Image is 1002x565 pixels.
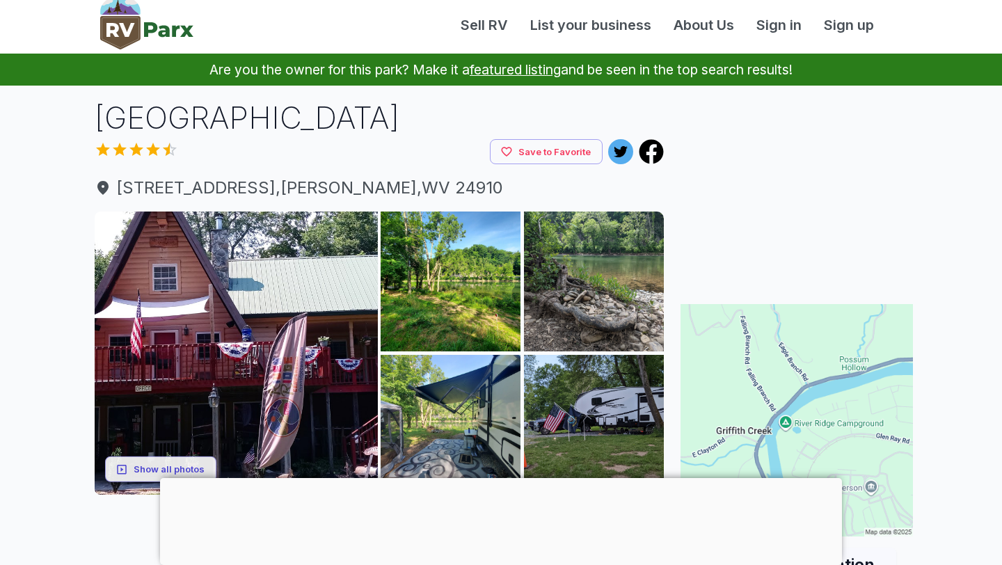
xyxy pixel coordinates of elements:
[95,495,664,557] iframe: Advertisement
[490,139,603,165] button: Save to Favorite
[95,175,664,200] a: [STREET_ADDRESS],[PERSON_NAME],WV 24910
[519,15,662,35] a: List your business
[745,15,813,35] a: Sign in
[681,97,913,271] iframe: Advertisement
[381,212,520,351] img: AAcXr8oOR2mGJCb034HJMODkOWUzNXatvPiIitFNjcJPPZOhS--45qNfX58AbcK7sraGLiMql8ANV0sjrURKaQT4T42e0_r9Q...
[524,212,664,351] img: AAcXr8oD_zfPE2I_WgQ5HB0FUCE5cSZyzI3oCVV17zy8pLAim37uufM_mNvpvw3dd9K_vmrZ9XGqk6MYSSwwvcgtWeiiKYxGM...
[160,478,842,562] iframe: Advertisement
[381,355,520,495] img: AAcXr8rSvt7miPNZ0gf--dbxbhp-G-wvNybDVdmFR-eh64SCa_AAWKTTbadYZGft60xIjUKVYa089wwWqeNLTSFSaHzzIw0oT...
[17,54,985,86] p: Are you the owner for this park? Make it a and be seen in the top search results!
[105,456,216,482] button: Show all photos
[662,15,745,35] a: About Us
[95,212,378,495] img: AAcXr8rtor0BJJYrX94r1PIkpKd03wBvgLlZTEFgHjnz1V1wkNdlXSR5D0gyagP9X2-am69poZWYxJvF_7ZTUW_3YPXGGrgmf...
[450,15,519,35] a: Sell RV
[95,175,664,200] span: [STREET_ADDRESS] , [PERSON_NAME] , WV 24910
[524,355,664,495] img: AAcXr8ri7peXi3FHK-XlCsRSWyqP90B90df7Z-vLDFXTo3UlrDfPFwW2ummXclZbXFooCQHIcjpkPBi3Schswft9UlfWV-qdv...
[95,97,664,139] h1: [GEOGRAPHIC_DATA]
[681,304,913,536] img: Map for River Ridge Campground
[813,15,885,35] a: Sign up
[470,61,561,78] a: featured listing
